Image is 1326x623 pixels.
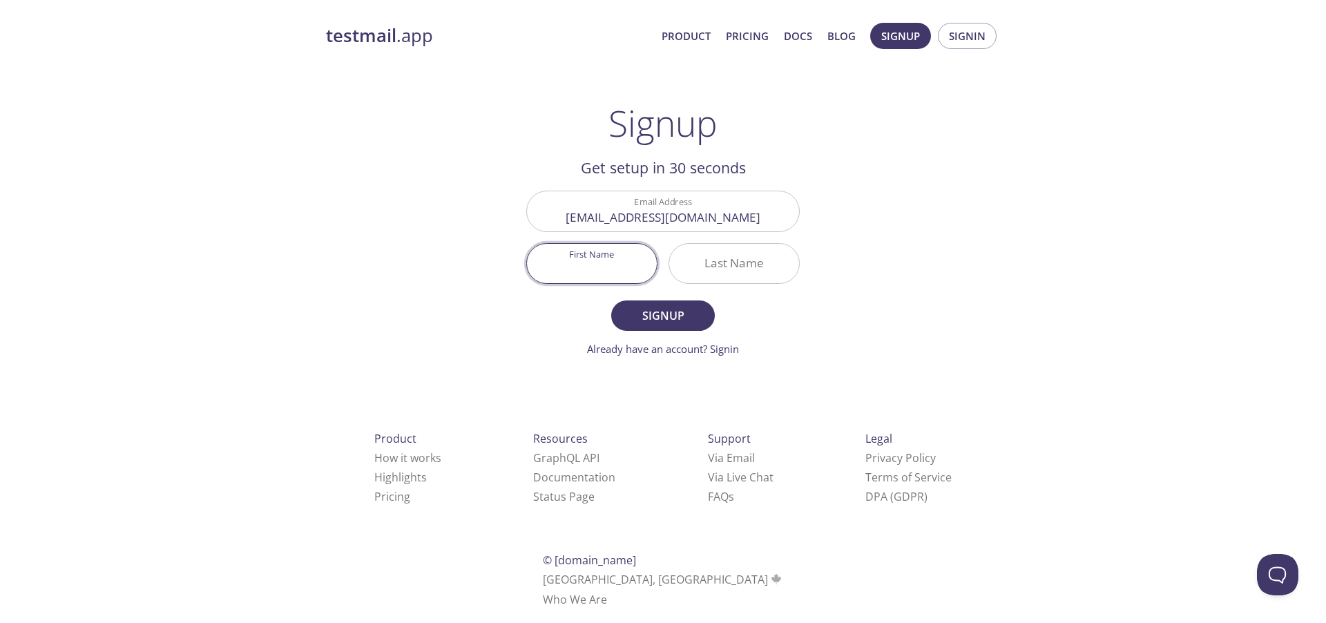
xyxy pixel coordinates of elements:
[784,27,812,45] a: Docs
[533,470,615,485] a: Documentation
[374,431,416,446] span: Product
[708,489,734,504] a: FAQ
[374,470,427,485] a: Highlights
[662,27,711,45] a: Product
[949,27,986,45] span: Signin
[533,489,595,504] a: Status Page
[533,450,599,466] a: GraphQL API
[708,470,773,485] a: Via Live Chat
[543,553,636,568] span: © [DOMAIN_NAME]
[543,572,784,587] span: [GEOGRAPHIC_DATA], [GEOGRAPHIC_DATA]
[374,489,410,504] a: Pricing
[326,23,396,48] strong: testmail
[865,431,892,446] span: Legal
[326,24,651,48] a: testmail.app
[938,23,997,49] button: Signin
[543,592,607,607] a: Who We Are
[708,450,755,466] a: Via Email
[726,27,769,45] a: Pricing
[870,23,931,49] button: Signup
[708,431,751,446] span: Support
[865,450,936,466] a: Privacy Policy
[1257,554,1298,595] iframe: Help Scout Beacon - Open
[587,342,739,356] a: Already have an account? Signin
[611,300,715,331] button: Signup
[865,470,952,485] a: Terms of Service
[374,450,441,466] a: How it works
[608,102,718,144] h1: Signup
[865,489,928,504] a: DPA (GDPR)
[533,431,588,446] span: Resources
[626,306,700,325] span: Signup
[827,27,856,45] a: Blog
[526,156,800,180] h2: Get setup in 30 seconds
[881,27,920,45] span: Signup
[729,489,734,504] span: s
